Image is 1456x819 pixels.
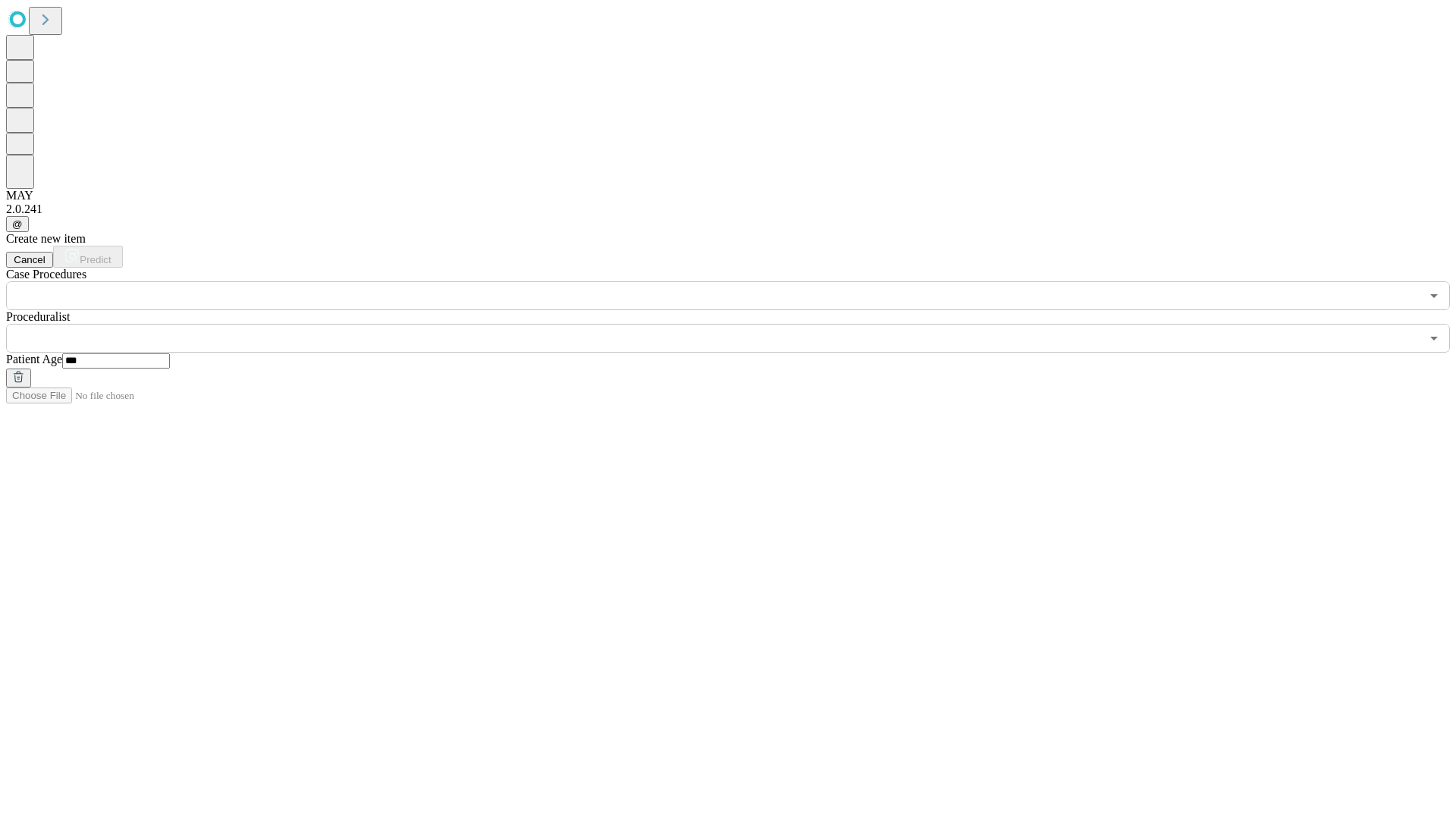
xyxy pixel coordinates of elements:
button: @ [6,216,29,232]
div: MAY [6,189,1450,202]
span: Cancel [14,254,45,265]
span: @ [12,218,23,230]
span: Proceduralist [6,310,70,323]
button: Cancel [6,252,53,268]
span: Create new item [6,232,86,245]
span: Scheduled Procedure [6,268,86,281]
span: Patient Age [6,353,62,366]
button: Predict [53,246,123,268]
button: Open [1423,285,1445,306]
button: Open [1423,328,1445,349]
span: Predict [80,254,111,265]
div: 2.0.241 [6,202,1450,216]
